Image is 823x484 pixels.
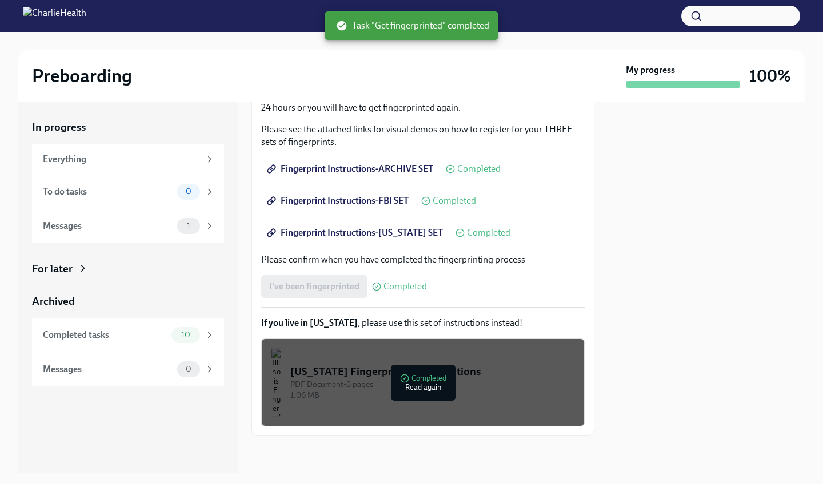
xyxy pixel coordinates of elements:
[290,390,575,401] div: 1.06 MB
[32,175,224,209] a: To do tasks0
[269,227,443,239] span: Fingerprint Instructions-[US_STATE] SET
[43,185,173,198] div: To do tasks
[32,120,224,135] a: In progress
[626,64,675,76] strong: My progress
[179,365,198,373] span: 0
[336,19,489,32] span: Task "Get fingerprinted" completed
[261,158,441,180] a: Fingerprint Instructions-ARCHIVE SET
[43,153,200,166] div: Everything
[43,220,173,232] div: Messages
[261,253,585,266] p: Please confirm when you have completed the fingerprinting process
[32,294,224,309] a: Archived
[457,164,501,174] span: Completed
[180,221,197,230] span: 1
[32,144,224,175] a: Everything
[32,352,224,386] a: Messages0
[32,64,132,87] h2: Preboarding
[32,209,224,243] a: Messages1
[269,163,433,175] span: Fingerprint Instructions-ARCHIVE SET
[290,379,575,390] div: PDF Document • 8 pages
[383,282,427,291] span: Completed
[174,330,197,339] span: 10
[261,123,585,148] p: Please see the attached links for visual demos on how to register for your THREE sets of fingerpr...
[23,7,86,25] img: CharlieHealth
[269,195,409,207] span: Fingerprint Instructions-FBI SET
[261,338,585,426] button: [US_STATE] Fingerprinting InstructionsPDF Document•8 pages1.06 MBCompletedRead again
[32,261,73,276] div: For later
[433,196,476,205] span: Completed
[271,348,281,417] img: Illinois Fingerprinting Instructions
[467,228,510,237] span: Completed
[179,187,198,196] span: 0
[290,364,575,379] div: [US_STATE] Fingerprinting Instructions
[32,261,224,276] a: For later
[749,66,791,86] h3: 100%
[261,221,451,244] a: Fingerprint Instructions-[US_STATE] SET
[43,329,167,341] div: Completed tasks
[261,317,358,328] strong: If you live in [US_STATE]
[43,363,173,376] div: Messages
[261,317,585,329] p: , please use this set of instructions instead!
[261,189,417,212] a: Fingerprint Instructions-FBI SET
[32,318,224,352] a: Completed tasks10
